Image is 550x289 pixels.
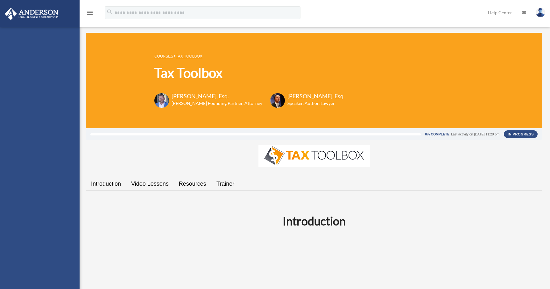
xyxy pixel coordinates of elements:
[270,93,285,108] img: Scott-Estill-Headshot.png
[176,54,202,58] a: Tax Toolbox
[3,8,60,20] img: Anderson Advisors Platinum Portal
[154,52,345,60] p: >
[86,175,126,193] a: Introduction
[90,213,538,229] h2: Introduction
[174,175,211,193] a: Resources
[106,9,113,16] i: search
[451,133,499,136] div: Last activity on [DATE] 11:29 pm
[126,175,174,193] a: Video Lessons
[425,133,449,136] div: 0% Complete
[211,175,239,193] a: Trainer
[504,130,538,138] div: In Progress
[172,100,262,107] h6: [PERSON_NAME] Founding Partner, Attorney
[536,8,545,17] img: User Pic
[154,93,169,108] img: Toby-circle-head.png
[86,9,94,17] i: menu
[287,100,337,107] h6: Speaker, Author, Lawyer
[172,92,262,100] h3: [PERSON_NAME], Esq.
[154,64,345,82] h1: Tax Toolbox
[154,54,173,58] a: COURSES
[287,92,345,100] h3: [PERSON_NAME], Esq.
[86,11,94,17] a: menu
